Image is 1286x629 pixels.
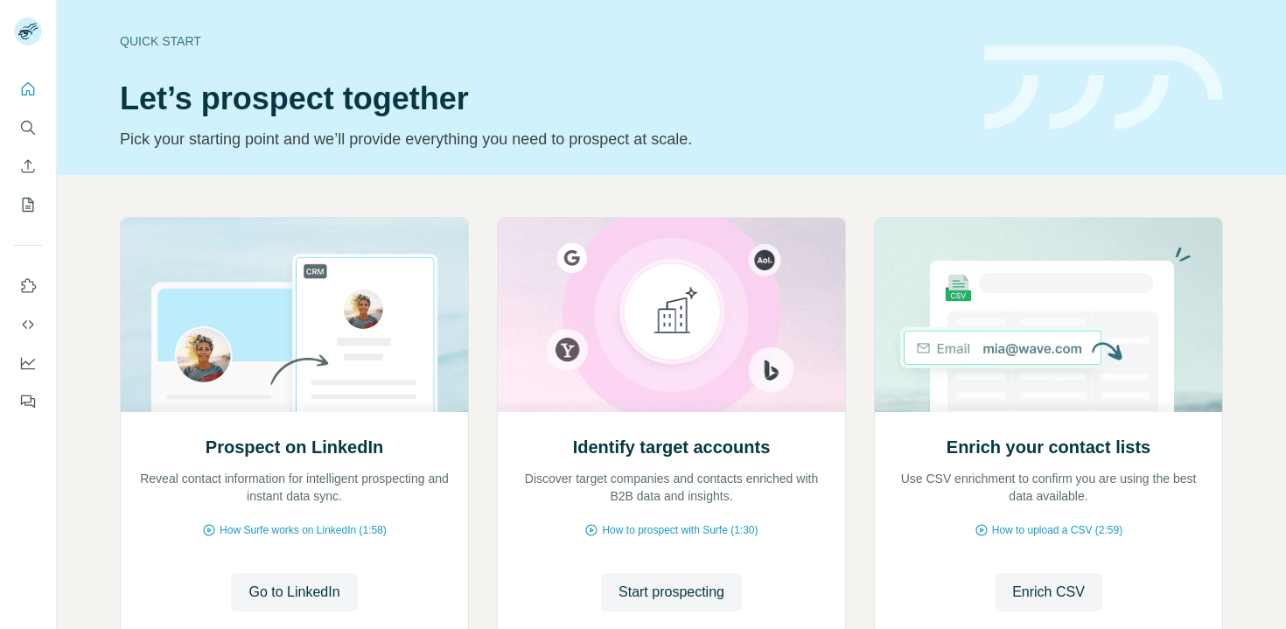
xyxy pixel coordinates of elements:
span: Go to LinkedIn [248,582,339,603]
button: Use Surfe API [14,309,42,340]
h1: Let’s prospect together [120,81,963,116]
button: Enrich CSV [14,150,42,182]
p: Discover target companies and contacts enriched with B2B data and insights. [515,470,828,505]
h2: Enrich your contact lists [947,435,1150,459]
button: Feedback [14,386,42,417]
span: Enrich CSV [1012,582,1085,603]
p: Pick your starting point and we’ll provide everything you need to prospect at scale. [120,127,963,151]
img: Identify target accounts [497,218,846,412]
button: Search [14,112,42,143]
button: Quick start [14,73,42,105]
div: Quick start [120,32,963,50]
button: My lists [14,189,42,220]
span: How to prospect with Surfe (1:30) [602,522,758,538]
button: Enrich CSV [995,573,1102,612]
h2: Prospect on LinkedIn [206,435,383,459]
img: Prospect on LinkedIn [120,218,469,412]
h2: Identify target accounts [573,435,771,459]
img: banner [984,45,1223,130]
button: Use Surfe on LinkedIn [14,270,42,302]
button: Dashboard [14,347,42,379]
p: Reveal contact information for intelligent prospecting and instant data sync. [138,470,451,505]
span: Start prospecting [619,582,724,603]
span: How to upload a CSV (2:59) [992,522,1122,538]
button: Start prospecting [601,573,742,612]
span: How Surfe works on LinkedIn (1:58) [220,522,387,538]
img: Enrich your contact lists [874,218,1223,412]
p: Use CSV enrichment to confirm you are using the best data available. [892,470,1205,505]
button: Go to LinkedIn [231,573,357,612]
